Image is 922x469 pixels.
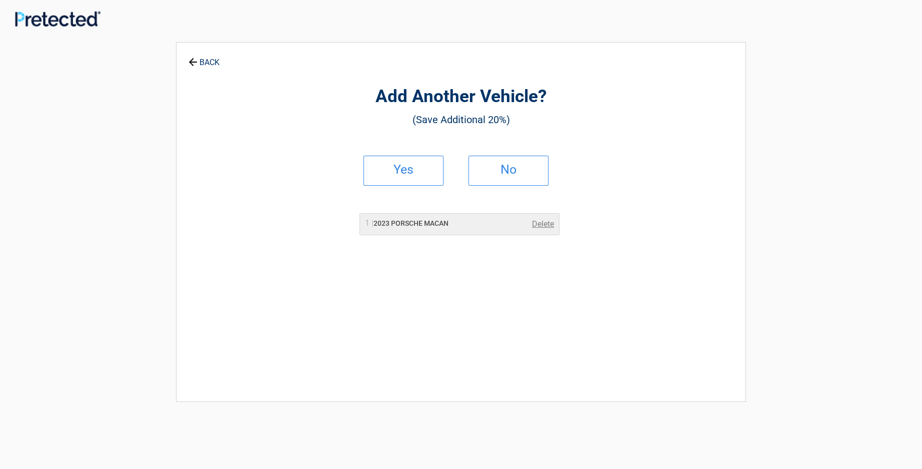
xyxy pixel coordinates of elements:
[479,166,538,173] h2: No
[231,111,690,128] h3: (Save Additional 20%)
[365,218,373,228] span: 1 |
[186,49,221,67] a: BACK
[231,85,690,109] h2: Add Another Vehicle?
[532,218,554,230] a: Delete
[374,166,433,173] h2: Yes
[15,11,100,27] img: Main Logo
[365,218,448,229] h2: 2023 PORSCHE MACAN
